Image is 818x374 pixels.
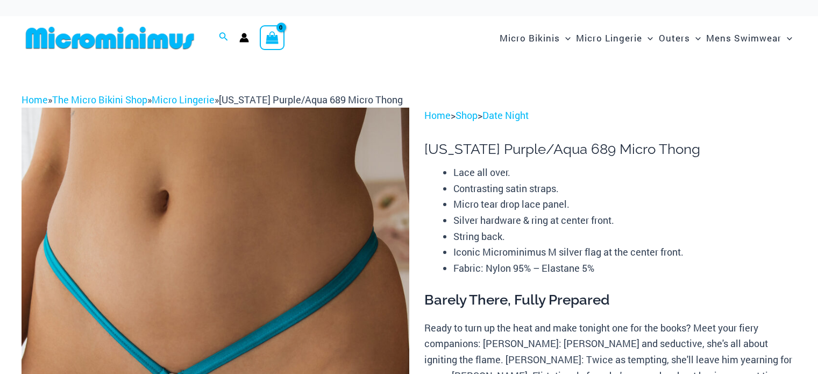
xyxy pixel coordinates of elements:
[573,22,656,54] a: Micro LingerieMenu ToggleMenu Toggle
[52,93,147,106] a: The Micro Bikini Shop
[453,196,796,213] li: Micro tear drop lace panel.
[453,229,796,245] li: String back.
[482,109,529,122] a: Date Night
[424,109,451,122] a: Home
[219,93,403,106] span: [US_STATE] Purple/Aqua 689 Micro Thong
[656,22,703,54] a: OutersMenu ToggleMenu Toggle
[22,26,198,50] img: MM SHOP LOGO FLAT
[781,24,792,52] span: Menu Toggle
[453,181,796,197] li: Contrasting satin straps.
[424,141,796,158] h1: [US_STATE] Purple/Aqua 689 Micro Thong
[560,24,571,52] span: Menu Toggle
[456,109,478,122] a: Shop
[497,22,573,54] a: Micro BikinisMenu ToggleMenu Toggle
[706,24,781,52] span: Mens Swimwear
[453,213,796,229] li: Silver hardware & ring at center front.
[453,165,796,181] li: Lace all over.
[642,24,653,52] span: Menu Toggle
[453,260,796,277] li: Fabric: Nylon 95% – Elastane 5%
[424,108,796,124] p: > >
[424,291,796,309] h3: Barely There, Fully Prepared
[495,20,796,56] nav: Site Navigation
[703,22,795,54] a: Mens SwimwearMenu ToggleMenu Toggle
[453,244,796,260] li: Iconic Microminimus M silver flag at the center front.
[219,31,229,45] a: Search icon link
[22,93,48,106] a: Home
[659,24,690,52] span: Outers
[152,93,215,106] a: Micro Lingerie
[690,24,701,52] span: Menu Toggle
[260,25,284,50] a: View Shopping Cart, empty
[22,93,403,106] span: » » »
[576,24,642,52] span: Micro Lingerie
[239,33,249,43] a: Account icon link
[500,24,560,52] span: Micro Bikinis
